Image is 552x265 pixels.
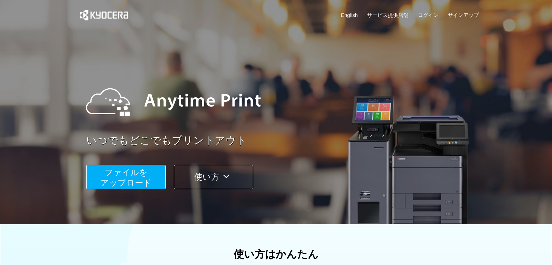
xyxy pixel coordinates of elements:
a: いつでもどこでもプリントアウト [86,133,483,148]
a: サービス提供店舗 [367,11,408,19]
span: ファイルを ​​アップロード [100,168,152,187]
a: サインアップ [448,11,479,19]
a: English [341,11,358,19]
a: ログイン [418,11,438,19]
button: 使い方 [174,165,253,189]
button: ファイルを​​アップロード [86,165,166,189]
